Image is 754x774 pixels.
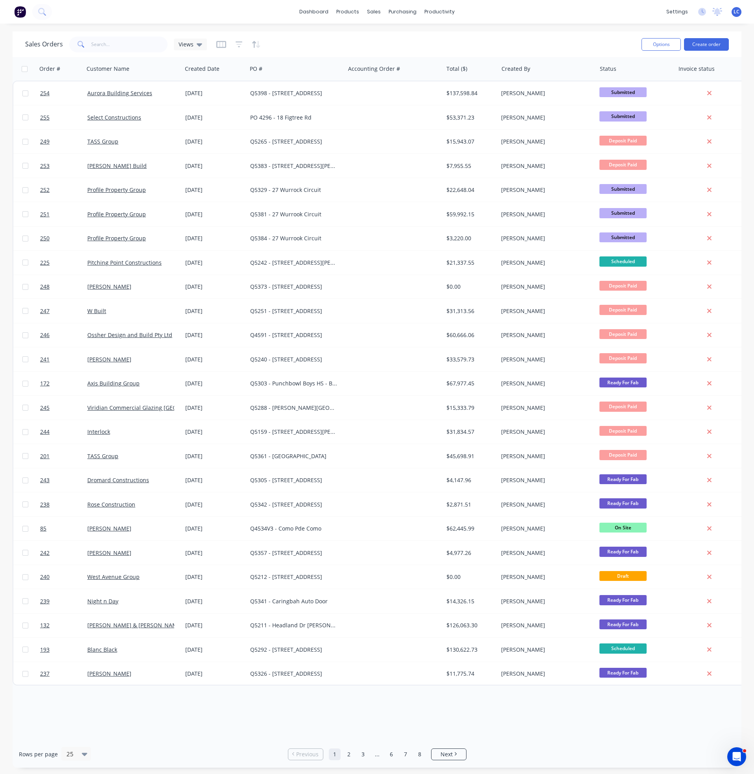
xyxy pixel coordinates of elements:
div: [DATE] [185,476,244,484]
div: $0.00 [446,283,492,291]
span: 243 [40,476,50,484]
div: Q5292 - [STREET_ADDRESS] [250,646,337,654]
div: Q5384 - 27 Wurrook Circuit [250,234,337,242]
div: Q5373 - [STREET_ADDRESS] [250,283,337,291]
div: Q5305 - [STREET_ADDRESS] [250,476,337,484]
div: $126,063.30 [446,621,492,629]
div: [PERSON_NAME] [501,210,588,218]
div: purchasing [385,6,420,18]
div: Q5329 - 27 Wurrock Circuit [250,186,337,194]
div: [DATE] [185,283,244,291]
div: Order # [39,65,60,73]
a: Page 8 [414,748,426,760]
span: Deposit Paid [599,426,647,436]
span: Ready For Fab [599,474,647,484]
div: [PERSON_NAME] [501,186,588,194]
a: Rose Construction [87,501,135,508]
span: Scheduled [599,256,647,266]
a: 241 [40,348,87,371]
a: 243 [40,468,87,492]
span: Next [441,750,453,758]
span: Rows per page [19,750,58,758]
a: West Avenue Group [87,573,140,580]
div: Q5211 - Headland Dr [PERSON_NAME] [250,621,337,629]
div: Q5341 - Caringbah Auto Door [250,597,337,605]
div: [DATE] [185,549,244,557]
div: Q5326 - [STREET_ADDRESS] [250,670,337,678]
div: Q4591 - [STREET_ADDRESS] [250,331,337,339]
span: 251 [40,210,50,218]
div: [DATE] [185,89,244,97]
div: Customer Name [87,65,129,73]
div: $53,371.23 [446,114,492,122]
span: Ready For Fab [599,498,647,508]
div: [PERSON_NAME] [501,452,588,460]
a: [PERSON_NAME] [87,356,131,363]
div: [DATE] [185,210,244,218]
a: [PERSON_NAME] [87,283,131,290]
span: Ready For Fab [599,619,647,629]
span: 201 [40,452,50,460]
a: [PERSON_NAME] [87,525,131,532]
div: settings [662,6,692,18]
div: $7,955.55 [446,162,492,170]
a: Profile Property Group [87,210,146,218]
div: [DATE] [185,646,244,654]
a: Dromard Constructions [87,476,149,484]
span: 253 [40,162,50,170]
a: 201 [40,444,87,468]
span: Draft [599,571,647,581]
div: $137,598.84 [446,89,492,97]
span: 238 [40,501,50,509]
div: Q5357 - [STREET_ADDRESS] [250,549,337,557]
div: [DATE] [185,525,244,533]
div: [DATE] [185,186,244,194]
span: Deposit Paid [599,136,647,146]
div: [PERSON_NAME] [501,670,588,678]
div: $14,326.15 [446,597,492,605]
span: Ready For Fab [599,378,647,387]
span: Submitted [599,232,647,242]
span: 241 [40,356,50,363]
div: Created Date [185,65,219,73]
span: LC [734,8,739,15]
span: Submitted [599,208,647,218]
div: [PERSON_NAME] [501,621,588,629]
a: [PERSON_NAME] [87,670,131,677]
a: [PERSON_NAME] & [PERSON_NAME] [87,621,183,629]
div: [DATE] [185,138,244,146]
span: Deposit Paid [599,329,647,339]
h1: Sales Orders [25,41,63,48]
a: Next page [431,750,466,758]
div: $4,977.26 [446,549,492,557]
span: Views [179,40,194,48]
div: $15,333.79 [446,404,492,412]
span: 240 [40,573,50,581]
iframe: Intercom live chat [727,747,746,766]
span: Deposit Paid [599,402,647,411]
span: Deposit Paid [599,281,647,291]
a: Night n Day [87,597,118,605]
div: [PERSON_NAME] [501,114,588,122]
a: Jump forward [371,748,383,760]
a: 238 [40,493,87,516]
a: 240 [40,565,87,589]
span: 245 [40,404,50,412]
img: Factory [14,6,26,18]
div: Q5242 - [STREET_ADDRESS][PERSON_NAME] [250,259,337,267]
div: Accounting Order # [348,65,400,73]
a: Page 6 [385,748,397,760]
div: $11,775.74 [446,670,492,678]
a: 255 [40,106,87,129]
ul: Pagination [285,748,470,760]
div: [DATE] [185,234,244,242]
div: [PERSON_NAME] [501,259,588,267]
a: Ossher Design and Build Pty Ltd [87,331,172,339]
a: 254 [40,81,87,105]
div: [PERSON_NAME] [501,597,588,605]
div: $31,834.57 [446,428,492,436]
a: 245 [40,396,87,420]
div: Q5288 - [PERSON_NAME][GEOGRAPHIC_DATA] [250,404,337,412]
div: [PERSON_NAME] [501,573,588,581]
span: Deposit Paid [599,450,647,460]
